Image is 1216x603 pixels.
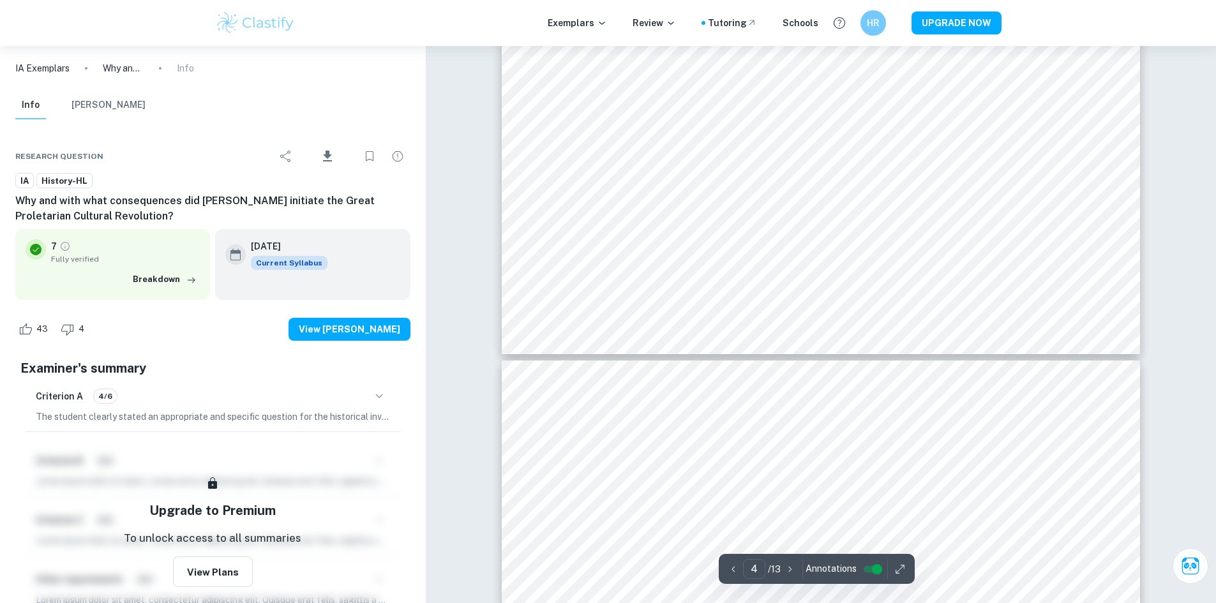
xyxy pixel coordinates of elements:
[177,61,194,75] p: Info
[548,16,607,30] p: Exemplars
[289,318,410,341] button: View [PERSON_NAME]
[912,11,1002,34] button: UPGRADE NOW
[124,530,301,547] p: To unlock access to all summaries
[36,173,93,189] a: History-HL
[251,239,317,253] h6: [DATE]
[71,91,146,119] button: [PERSON_NAME]
[251,256,327,270] span: Current Syllabus
[29,323,55,336] span: 43
[357,144,382,169] div: Bookmark
[273,144,299,169] div: Share
[633,16,676,30] p: Review
[20,359,405,378] h5: Examiner's summary
[301,140,354,173] div: Download
[783,16,818,30] a: Schools
[251,256,327,270] div: This exemplar is based on the current syllabus. Feel free to refer to it for inspiration/ideas wh...
[37,175,92,188] span: History-HL
[708,16,757,30] a: Tutoring
[36,410,390,424] p: The student clearly stated an appropriate and specific question for the historical investigation,...
[866,16,880,30] h6: HR
[94,391,117,402] span: 4/6
[385,144,410,169] div: Report issue
[15,173,34,189] a: IA
[59,241,71,252] a: Grade fully verified
[15,61,70,75] a: IA Exemplars
[57,319,91,339] div: Dislike
[149,501,276,520] h5: Upgrade to Premium
[173,556,253,587] button: View Plans
[15,193,410,224] h6: Why and with what consequences did [PERSON_NAME] initiate the Great Proletarian Cultural Revolution?
[860,10,886,36] button: HR
[15,91,46,119] button: Info
[103,61,144,75] p: Why and with what consequences did [PERSON_NAME] initiate the Great Proletarian Cultural Revolution?
[806,562,857,576] span: Annotations
[1173,548,1208,584] button: Ask Clai
[51,253,200,265] span: Fully verified
[829,12,850,34] button: Help and Feedback
[51,239,57,253] p: 7
[71,323,91,336] span: 4
[15,151,103,162] span: Research question
[36,389,83,403] h6: Criterion A
[130,270,200,289] button: Breakdown
[16,175,33,188] span: IA
[15,319,55,339] div: Like
[215,10,296,36] img: Clastify logo
[768,562,781,576] p: / 13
